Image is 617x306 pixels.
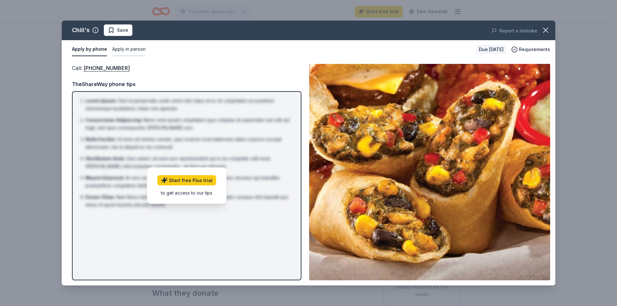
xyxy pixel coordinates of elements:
[85,194,115,200] span: Donec Vitae :
[85,97,292,112] li: Sed ut perspiciatis unde omnis iste natus error sit voluptatem accusantium doloremque laudantium,...
[85,117,142,123] span: Consectetur Adipiscing :
[511,46,550,53] button: Requirements
[72,25,90,35] div: Chili's
[157,189,216,196] div: to get access to our tips
[104,24,132,36] button: Save
[476,45,506,54] div: Due [DATE]
[85,175,124,180] span: Mauris Euismod :
[117,26,128,34] span: Save
[72,80,301,88] div: TheShareWay phone tips
[85,174,292,189] li: At vero eos et accusamus et iusto odio dignissimos ducimus qui blanditiis praesentium voluptatum ...
[85,136,116,142] span: Nulla Facilisi :
[85,98,117,103] span: Lorem Ipsum :
[85,136,292,151] li: Ut enim ad minima veniam, quis nostrum exercitationem ullam corporis suscipit laboriosam, nisi ut...
[72,65,130,71] span: Call :
[157,175,216,186] a: Start free Plus trial
[492,27,537,35] button: Report a mistake
[85,156,125,161] span: Vestibulum Ante :
[112,43,146,56] button: Apply in person
[309,64,550,280] img: Image for Chili's
[85,193,292,209] li: Nam libero tempore, cum soluta nobis est eligendi optio cumque nihil impedit quo minus id quod ma...
[519,46,550,53] span: Requirements
[72,43,107,56] button: Apply by phone
[84,64,130,72] a: [PHONE_NUMBER]
[85,155,292,170] li: Quis autem vel eum iure reprehenderit qui in ea voluptate velit esse [PERSON_NAME] nihil molestia...
[85,116,292,132] li: Nemo enim ipsam voluptatem quia voluptas sit aspernatur aut odit aut fugit, sed quia consequuntur...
